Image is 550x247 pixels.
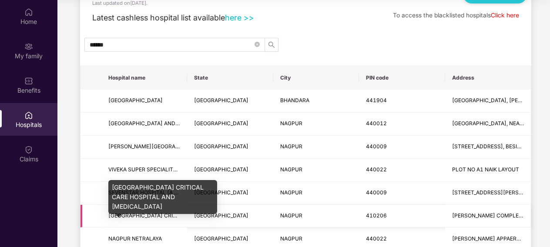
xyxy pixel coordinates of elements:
[108,97,163,103] span: [GEOGRAPHIC_DATA]
[24,145,33,154] img: svg+xml;base64,PHN2ZyBpZD0iQ2xhaW0iIHhtbG5zPSJodHRwOi8vd3d3LnczLm9yZy8yMDAwL3N2ZyIgd2lkdGg9IjIwIi...
[280,212,302,219] span: NAGPUR
[101,205,187,228] td: CENTRAL AVENUE CRITICAL CARE HOSPITAL AND ICU
[265,38,278,52] button: search
[187,136,273,159] td: MAHARASHTRA
[194,143,248,150] span: [GEOGRAPHIC_DATA]
[366,189,387,196] span: 440009
[265,41,278,48] span: search
[194,97,248,103] span: [GEOGRAPHIC_DATA]
[445,182,531,205] td: 324/1, JAGNADE SQUARE, KDK COLLAGE ROAD, NANDANVAN, NAGPUR
[491,12,519,19] a: Click here
[280,235,302,242] span: NAGPUR
[255,42,260,47] span: close-circle
[108,235,162,242] span: NAGPUR NETRALAYA
[445,113,531,136] td: 1ST LANE DHANTOLI, NEAR OLD MOUNT CARMEL SCHOOL, NAGPUR-440012
[366,120,387,127] span: 440012
[225,13,254,22] a: here >>
[108,74,180,81] span: Hospital name
[273,136,359,159] td: NAGPUR
[273,205,359,228] td: NAGPUR
[24,77,33,85] img: svg+xml;base64,PHN2ZyBpZD0iQmVuZWZpdHMiIHhtbG5zPSJodHRwOi8vd3d3LnczLm9yZy8yMDAwL3N2ZyIgd2lkdGg9Ij...
[366,143,387,150] span: 440009
[273,113,359,136] td: NAGPUR
[187,159,273,182] td: MAHARASHTRA
[101,136,187,159] td: SHRAVAN HOSPITAL
[187,66,273,90] th: State
[452,166,519,173] span: PLOT NO A1 NAIK LAYOUT
[366,97,387,103] span: 441904
[187,182,273,205] td: MAHARASHTRA
[108,166,286,173] span: VIVEKA SUPER SPECIALITY HOSPITALS & RESEARCH CENTRE PVT LTD
[273,182,359,205] td: NAGPUR
[101,182,187,205] td: SEVENSTAR HOSPITAL (A UNIT OF NAGPUR INSTITUTE OF SURGICAL SCIENCES & RESEARCH CENTER PVT. LTD. )
[108,143,206,150] span: [PERSON_NAME][GEOGRAPHIC_DATA]
[359,66,445,90] th: PIN code
[187,113,273,136] td: MAHARASHTRA
[194,189,248,196] span: [GEOGRAPHIC_DATA]
[273,66,359,90] th: City
[194,212,248,219] span: [GEOGRAPHIC_DATA]
[187,205,273,228] td: MAHARASHTRA
[101,113,187,136] td: CRESCENT HOSPITAL AND HEART CENTRE
[101,90,187,113] td: LAKSH HOSPITAL
[445,66,531,90] th: Address
[108,120,231,127] span: [GEOGRAPHIC_DATA] AND [GEOGRAPHIC_DATA]
[280,143,302,150] span: NAGPUR
[92,13,225,22] span: Latest cashless hospital list available
[445,205,531,228] td: MAHALAXMI COMPLEX, DARODKAR SQR.CENTRAL AVENUE
[273,90,359,113] td: BHANDARA
[452,189,546,196] span: [STREET_ADDRESS][PERSON_NAME]
[255,40,260,49] span: close-circle
[445,159,531,182] td: PLOT NO A1 NAIK LAYOUT
[24,8,33,17] img: svg+xml;base64,PHN2ZyBpZD0iSG9tZSIgeG1sbnM9Imh0dHA6Ly93d3cudzMub3JnLzIwMDAvc3ZnIiB3aWR0aD0iMjAiIG...
[366,212,387,219] span: 410206
[101,66,187,90] th: Hospital name
[194,235,248,242] span: [GEOGRAPHIC_DATA]
[280,166,302,173] span: NAGPUR
[273,159,359,182] td: NAGPUR
[452,74,524,81] span: Address
[187,90,273,113] td: MAHARASHTRA
[366,235,387,242] span: 440022
[24,111,33,120] img: svg+xml;base64,PHN2ZyBpZD0iSG9zcGl0YWxzIiB4bWxucz0iaHR0cDovL3d3dy53My5vcmcvMjAwMC9zdmciIHdpZHRoPS...
[366,166,387,173] span: 440022
[108,180,217,214] div: [GEOGRAPHIC_DATA] CRITICAL CARE HOSPITAL AND [MEDICAL_DATA]
[445,90,531,113] td: NAGPUR ROAD, TAKIYA WARD
[194,120,248,127] span: [GEOGRAPHIC_DATA]
[194,166,248,173] span: [GEOGRAPHIC_DATA]
[24,42,33,51] img: svg+xml;base64,PHN2ZyB3aWR0aD0iMjAiIGhlaWdodD0iMjAiIHZpZXdCb3g9IjAgMCAyMCAyMCIgZmlsbD0ibm9uZSIgeG...
[280,97,309,103] span: BHANDARA
[393,12,491,19] span: To access the blacklisted hospitals
[445,136,531,159] td: 239, NANDANVAN CEMENT ROAD, BESIDES SHIKSHAK SHAKARI BANK, NANDANVAN
[280,189,302,196] span: NAGPUR
[280,120,302,127] span: NAGPUR
[101,159,187,182] td: VIVEKA SUPER SPECIALITY HOSPITALS & RESEARCH CENTRE PVT LTD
